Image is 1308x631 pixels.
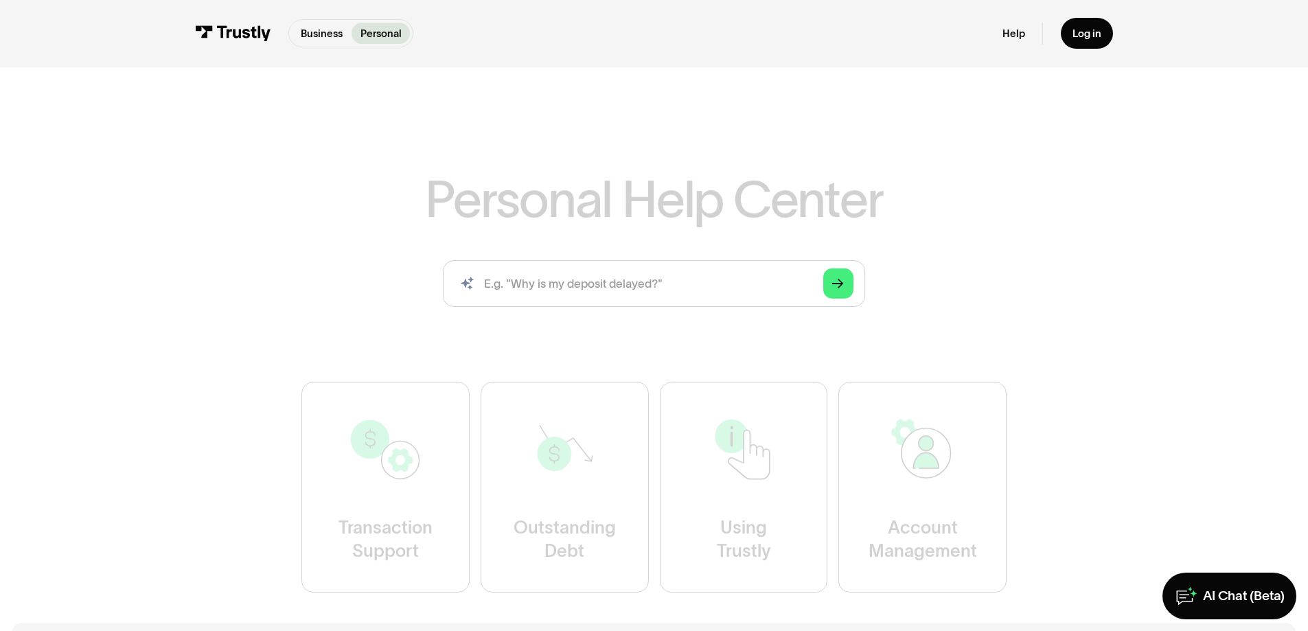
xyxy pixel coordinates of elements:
[514,517,616,564] div: Outstanding Debt
[352,23,410,44] a: Personal
[360,26,402,41] p: Personal
[443,260,865,307] form: Search
[1061,18,1113,49] a: Log in
[425,174,882,225] h1: Personal Help Center
[481,382,649,593] a: OutstandingDebt
[443,260,865,307] input: search
[838,382,1007,593] a: AccountManagement
[869,517,977,564] div: Account Management
[301,26,343,41] p: Business
[1002,27,1025,40] a: Help
[195,25,271,41] img: Trustly Logo
[1072,27,1101,40] div: Log in
[339,517,433,564] div: Transaction Support
[292,23,351,44] a: Business
[660,382,828,593] a: UsingTrustly
[1203,588,1285,605] div: AI Chat (Beta)
[1162,573,1296,619] a: AI Chat (Beta)
[716,517,770,564] div: Using Trustly
[301,382,470,593] a: TransactionSupport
